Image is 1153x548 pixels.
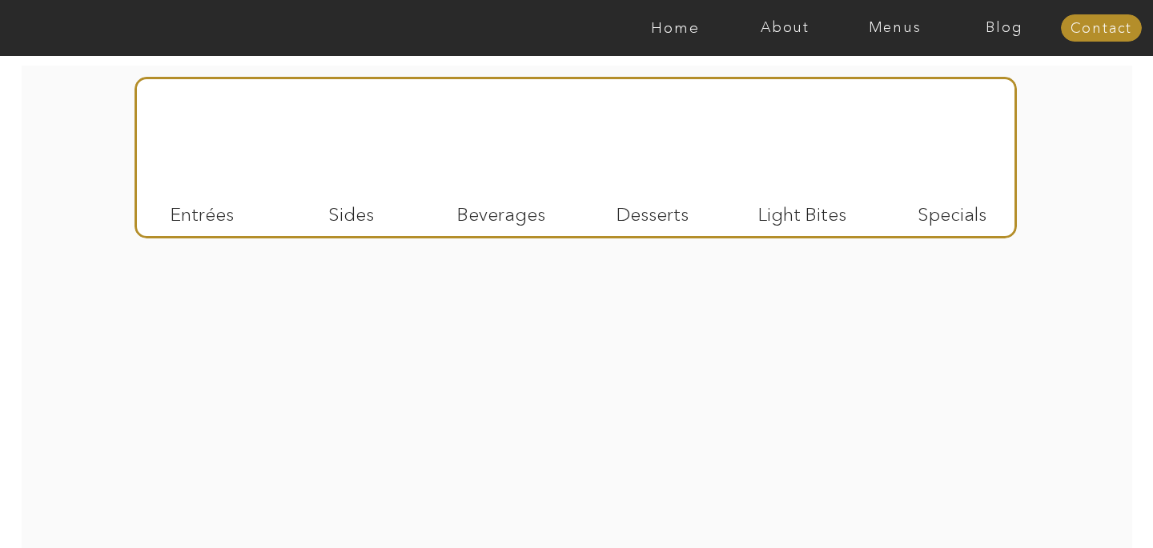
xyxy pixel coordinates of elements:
[840,20,950,36] a: Menus
[749,187,855,234] p: Light Bites
[599,187,705,234] p: Desserts
[730,20,840,36] a: About
[149,187,255,234] p: Entrées
[298,187,404,234] p: Sides
[950,20,1059,36] a: Blog
[898,187,1005,234] p: Specials
[1061,21,1142,37] a: Contact
[621,20,730,36] a: Home
[448,187,554,234] p: Beverages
